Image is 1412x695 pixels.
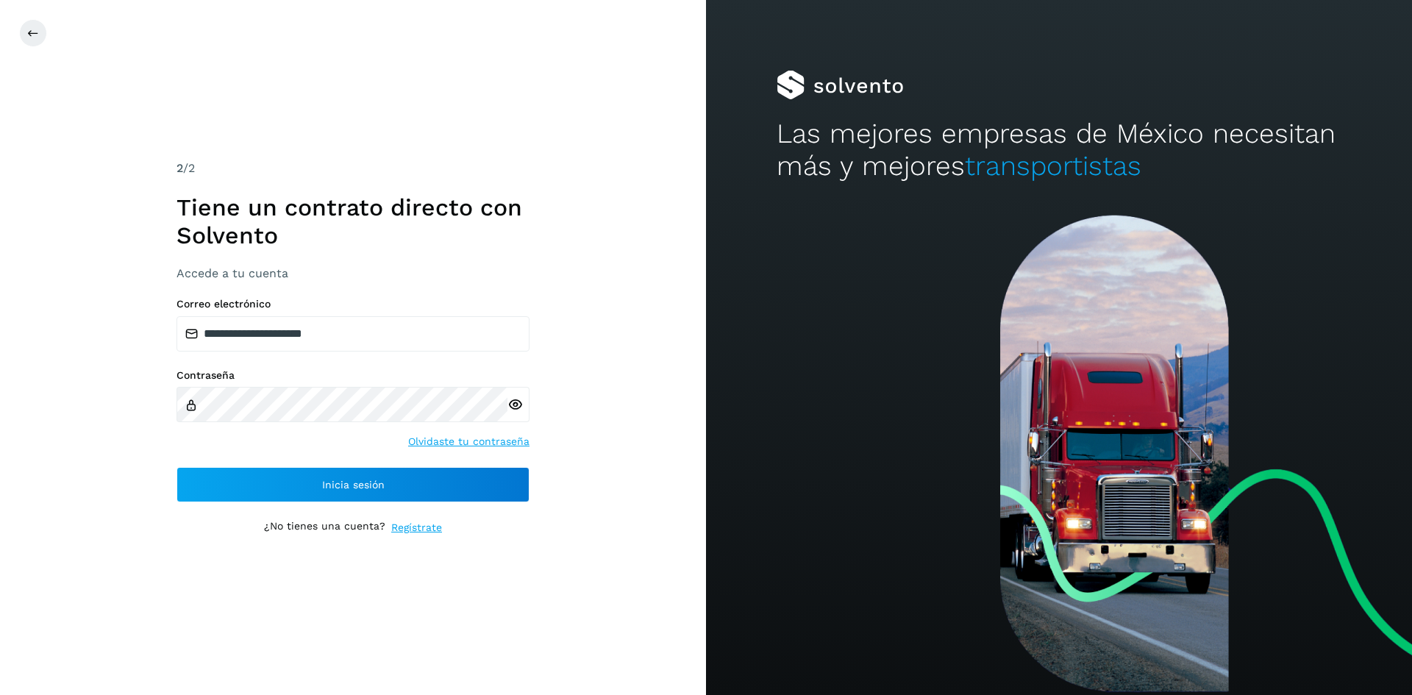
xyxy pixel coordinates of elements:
a: Regístrate [391,520,442,535]
h2: Las mejores empresas de México necesitan más y mejores [777,118,1341,183]
p: ¿No tienes una cuenta? [264,520,385,535]
h1: Tiene un contrato directo con Solvento [176,193,529,250]
div: /2 [176,160,529,177]
span: 2 [176,161,183,175]
span: transportistas [965,150,1141,182]
button: Inicia sesión [176,467,529,502]
a: Olvidaste tu contraseña [408,434,529,449]
label: Correo electrónico [176,298,529,310]
h3: Accede a tu cuenta [176,266,529,280]
label: Contraseña [176,369,529,382]
span: Inicia sesión [322,480,385,490]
